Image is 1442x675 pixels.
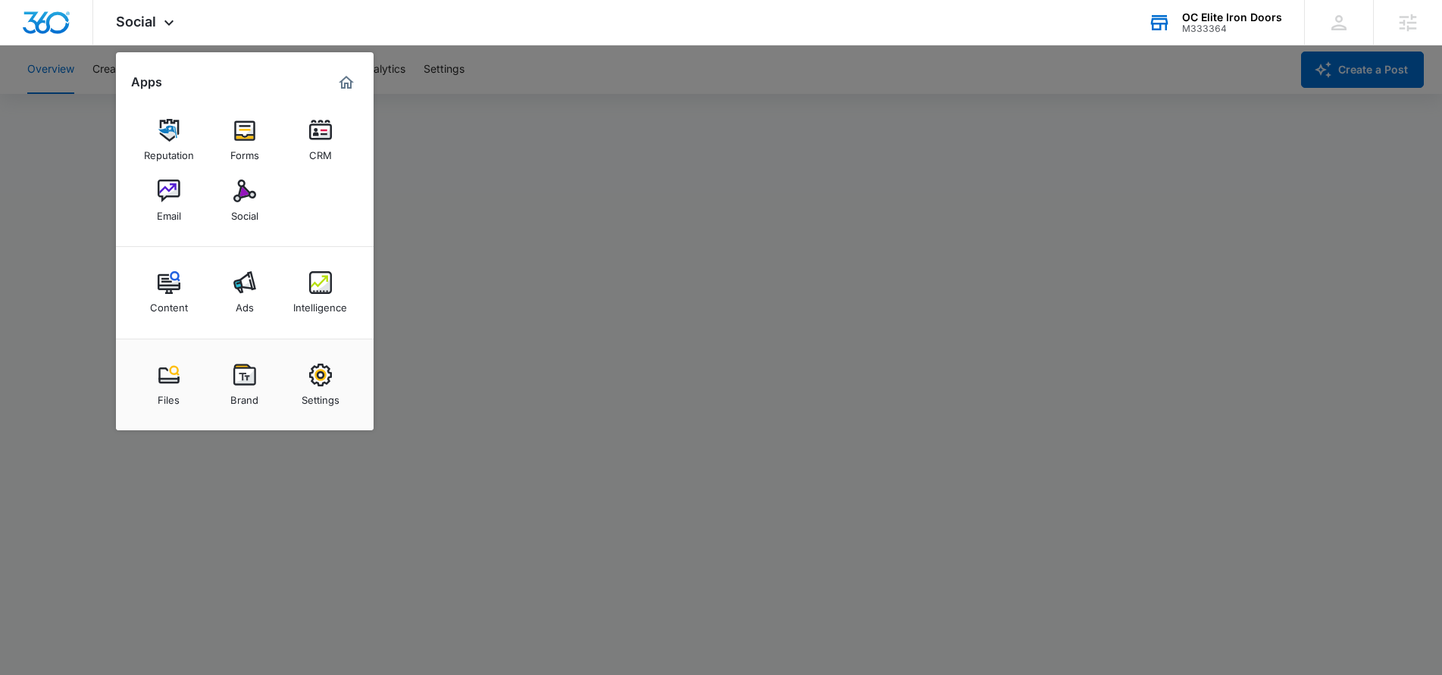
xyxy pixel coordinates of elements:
[309,142,332,161] div: CRM
[144,142,194,161] div: Reputation
[131,75,162,89] h2: Apps
[216,111,274,169] a: Forms
[292,356,349,414] a: Settings
[292,111,349,169] a: CRM
[236,294,254,314] div: Ads
[1182,23,1282,34] div: account id
[216,356,274,414] a: Brand
[116,14,156,30] span: Social
[334,70,358,95] a: Marketing 360® Dashboard
[216,172,274,230] a: Social
[140,264,198,321] a: Content
[293,294,347,314] div: Intelligence
[1182,11,1282,23] div: account name
[302,386,339,406] div: Settings
[140,356,198,414] a: Files
[230,142,259,161] div: Forms
[216,264,274,321] a: Ads
[140,172,198,230] a: Email
[158,386,180,406] div: Files
[292,264,349,321] a: Intelligence
[231,202,258,222] div: Social
[150,294,188,314] div: Content
[230,386,258,406] div: Brand
[140,111,198,169] a: Reputation
[157,202,181,222] div: Email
